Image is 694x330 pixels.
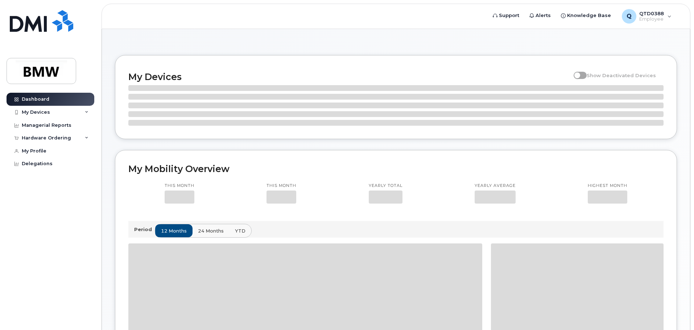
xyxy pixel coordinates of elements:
[267,183,296,189] p: This month
[198,227,224,234] span: 24 months
[165,183,194,189] p: This month
[235,227,245,234] span: YTD
[128,71,570,82] h2: My Devices
[574,68,579,74] input: Show Deactivated Devices
[369,183,402,189] p: Yearly total
[475,183,516,189] p: Yearly average
[588,183,627,189] p: Highest month
[587,72,656,78] span: Show Deactivated Devices
[128,163,664,174] h2: My Mobility Overview
[134,226,155,233] p: Period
